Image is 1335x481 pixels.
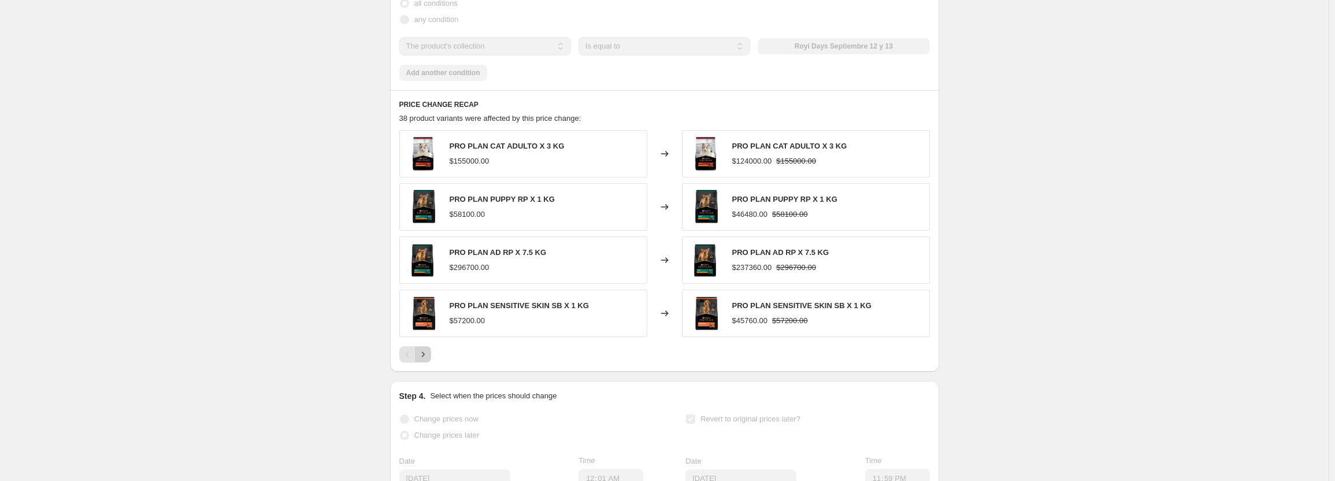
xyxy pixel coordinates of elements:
nav: Pagination [399,346,431,362]
span: PRO PLAN AD RP X 7.5 KG [732,248,829,257]
button: Next [415,346,431,362]
span: Change prices later [414,431,480,439]
img: ROYI_76_80x.png [688,136,723,171]
div: $57200.00 [450,315,485,327]
span: PRO PLAN SENSITIVE SKIN SB X 1 KG [450,301,589,310]
span: Time [578,456,595,465]
span: PRO PLAN SENSITIVE SKIN SB X 1 KG [732,301,872,310]
span: Date [685,457,701,465]
span: Time [865,456,881,465]
img: ROYI7_19_9e44ac91-3c28-44c1-9f56-7058e75e4a85_80x.png [406,190,440,224]
img: ROYI_76_80x.png [406,136,440,171]
img: royi4_22_fd2f4060-45be-43dd-b84b-011305b1265a_80x.png [688,296,723,331]
span: Date [399,457,415,465]
div: $45760.00 [732,315,767,327]
strike: $296700.00 [776,262,816,273]
strike: $155000.00 [776,156,816,167]
div: $58100.00 [450,209,485,220]
div: $46480.00 [732,209,767,220]
span: Revert to original prices later? [700,415,800,423]
span: 38 product variants were affected by this price change: [399,114,581,123]
h6: PRICE CHANGE RECAP [399,100,930,109]
span: PRO PLAN AD RP X 7.5 KG [450,248,547,257]
div: $237360.00 [732,262,772,273]
div: $124000.00 [732,156,772,167]
img: ROYI12_64_80x.png [688,243,723,277]
span: PRO PLAN CAT ADULTO X 3 KG [450,142,565,150]
strike: $58100.00 [772,209,807,220]
div: $296700.00 [450,262,489,273]
strike: $57200.00 [772,315,807,327]
div: $155000.00 [450,156,489,167]
img: ROYI12_64_80x.png [406,243,440,277]
span: PRO PLAN PUPPY RP X 1 KG [450,195,555,203]
span: PRO PLAN PUPPY RP X 1 KG [732,195,837,203]
p: Select when the prices should change [430,390,557,402]
h2: Step 4. [399,390,426,402]
span: any condition [414,15,459,24]
img: ROYI7_19_9e44ac91-3c28-44c1-9f56-7058e75e4a85_80x.png [688,190,723,224]
img: royi4_22_fd2f4060-45be-43dd-b84b-011305b1265a_80x.png [406,296,440,331]
span: PRO PLAN CAT ADULTO X 3 KG [732,142,847,150]
span: Change prices now [414,415,479,423]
